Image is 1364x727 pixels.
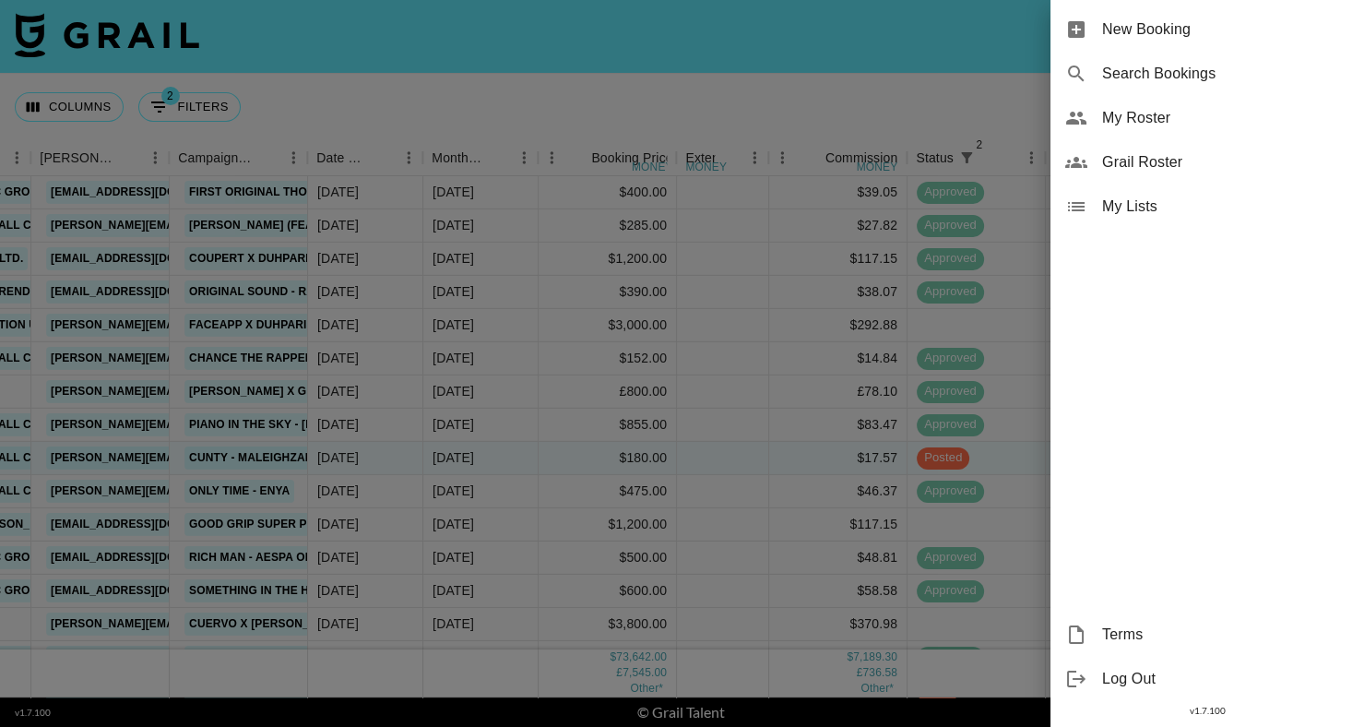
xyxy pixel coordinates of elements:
span: Terms [1102,624,1349,646]
div: New Booking [1050,7,1364,52]
span: My Roster [1102,107,1349,129]
div: Grail Roster [1050,140,1364,185]
div: v 1.7.100 [1050,701,1364,721]
div: Search Bookings [1050,52,1364,96]
span: Grail Roster [1102,151,1349,173]
span: Log Out [1102,668,1349,690]
span: Search Bookings [1102,63,1349,85]
div: My Lists [1050,185,1364,229]
div: My Roster [1050,96,1364,140]
span: New Booking [1102,18,1349,41]
div: Terms [1050,613,1364,657]
span: My Lists [1102,196,1349,218]
div: Log Out [1050,657,1364,701]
